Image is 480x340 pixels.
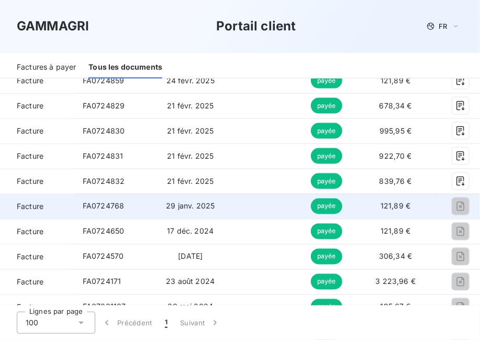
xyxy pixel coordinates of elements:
[26,317,38,328] span: 100
[311,98,342,114] span: payée
[165,317,168,328] span: 1
[83,76,124,85] span: FA0724859
[379,151,412,160] span: 922,70 €
[178,252,203,261] span: [DATE]
[376,277,416,286] span: 3 223,96 €
[216,17,296,36] h3: Portail client
[83,302,126,311] span: FA07231187
[167,177,214,185] span: 21 févr. 2025
[174,312,227,334] button: Suivant
[83,227,124,236] span: FA0724650
[311,148,342,164] span: payée
[167,151,214,160] span: 21 févr. 2025
[159,312,174,334] button: 1
[8,302,66,312] span: Facture
[311,249,342,265] span: payée
[8,101,66,111] span: Facture
[168,302,214,311] span: 30 mai 2024
[381,227,410,236] span: 121,89 €
[311,199,342,214] span: payée
[8,226,66,237] span: Facture
[166,76,215,85] span: 24 févr. 2025
[8,277,66,287] span: Facture
[83,101,125,110] span: FA0724829
[311,224,342,239] span: payée
[83,126,125,135] span: FA0724830
[311,173,342,189] span: payée
[8,176,66,187] span: Facture
[83,277,121,286] span: FA0724171
[167,101,214,110] span: 21 févr. 2025
[95,312,159,334] button: Précédent
[17,17,89,36] h3: GAMMAGRI
[166,277,215,286] span: 23 août 2024
[8,151,66,161] span: Facture
[167,126,214,135] span: 21 févr. 2025
[88,57,162,79] div: Tous les documents
[379,177,412,185] span: 839,76 €
[166,202,215,211] span: 29 janv. 2025
[311,274,342,290] span: payée
[8,126,66,136] span: Facture
[8,201,66,212] span: Facture
[8,251,66,262] span: Facture
[83,202,124,211] span: FA0724768
[83,177,125,185] span: FA0724832
[311,123,342,139] span: payée
[8,75,66,86] span: Facture
[439,22,448,30] span: FR
[381,76,410,85] span: 121,89 €
[167,227,214,236] span: 17 déc. 2024
[311,299,342,315] span: payée
[381,302,411,311] span: 195,67 €
[83,151,123,160] span: FA0724831
[381,202,410,211] span: 121,89 €
[83,252,124,261] span: FA0724570
[379,126,411,135] span: 995,95 €
[379,101,412,110] span: 678,34 €
[379,252,412,261] span: 306,34 €
[17,57,76,79] div: Factures à payer
[311,73,342,89] span: payée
